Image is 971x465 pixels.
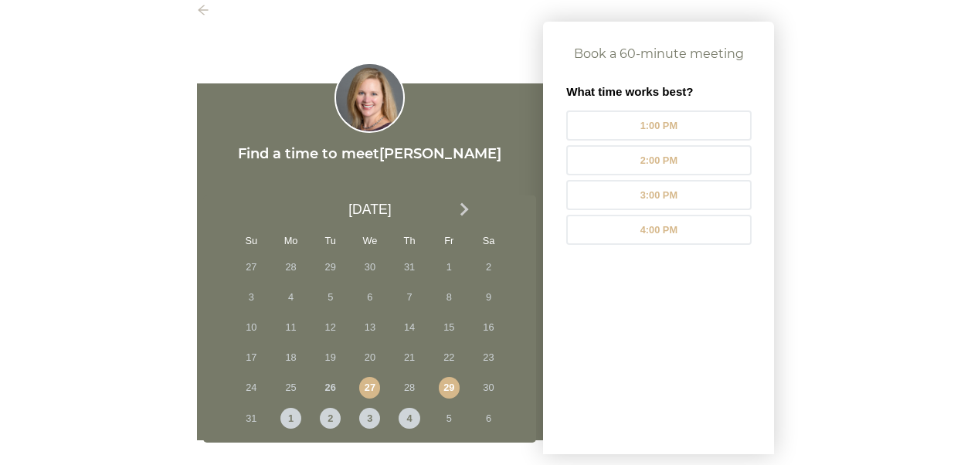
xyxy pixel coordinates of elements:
div: Choose Friday, August 29th, 2025 [439,377,460,398]
img: frfaoi99ihoeugsqx96l.png [334,63,405,133]
div: Th [399,230,419,251]
div: [DATE] [203,202,536,218]
li: 1:00 PM [566,110,751,141]
div: Choose Wednesday, September 3rd, 2025 [359,408,380,429]
div: Choose Thursday, September 4th, 2025 [399,408,419,429]
button: Next Month [452,197,477,222]
div: Fr [439,230,460,251]
div: Tu [320,230,341,251]
div: Su [241,230,262,251]
div: Find a time to meet [PERSON_NAME] [197,144,544,165]
div: Book a 60-minute meeting [543,45,774,63]
li: 4:00 PM [566,215,751,245]
li: 2:00 PM [566,145,751,175]
div: Sa [478,230,499,251]
div: We [359,230,380,251]
div: What time works best? [566,85,751,98]
div: Choose Tuesday, September 2nd, 2025 [320,408,341,429]
div: Choose Monday, September 1st, 2025 [280,408,301,429]
div: month 2025-08 [209,256,531,438]
div: Choose Wednesday, August 27th, 2025 [359,377,380,398]
div: Mo [280,230,301,251]
li: 3:00 PM [566,180,751,210]
span: arrow-left [197,4,209,16]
